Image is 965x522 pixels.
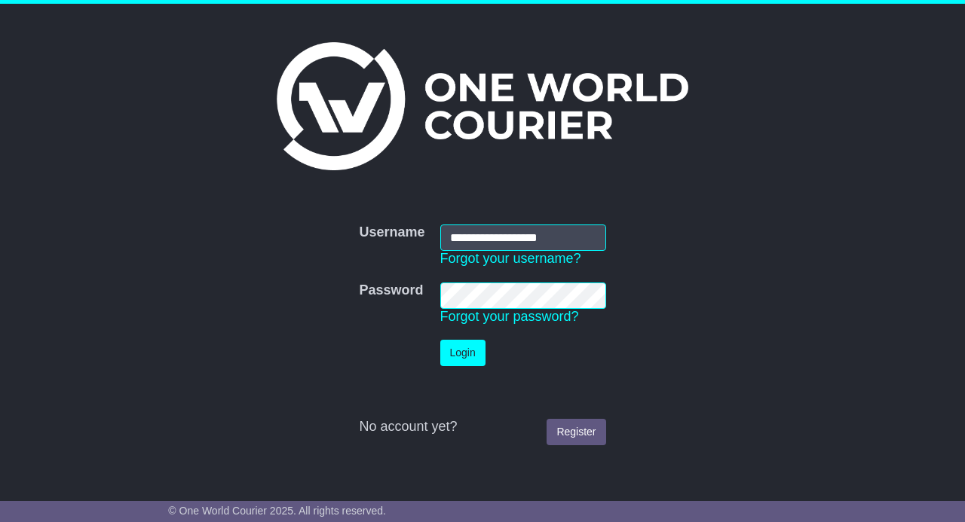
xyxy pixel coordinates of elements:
[547,419,605,445] a: Register
[168,505,386,517] span: © One World Courier 2025. All rights reserved.
[359,282,423,299] label: Password
[359,224,424,241] label: Username
[440,340,486,366] button: Login
[440,309,579,324] a: Forgot your password?
[440,251,581,266] a: Forgot your username?
[277,42,688,170] img: One World
[359,419,605,435] div: No account yet?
